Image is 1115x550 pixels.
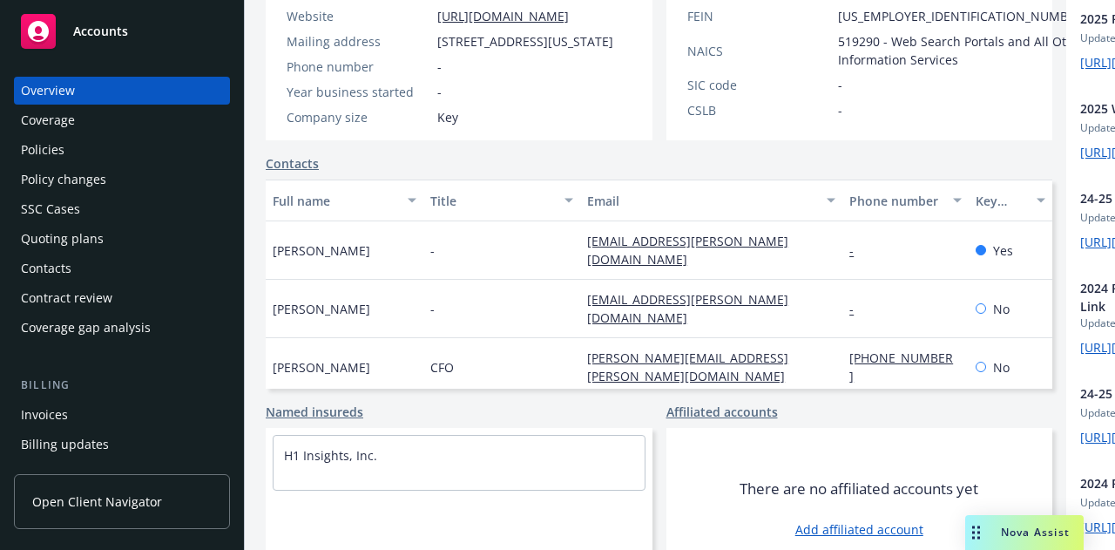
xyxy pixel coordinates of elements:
[21,284,112,312] div: Contract review
[430,192,555,210] div: Title
[21,225,104,253] div: Quoting plans
[842,180,968,221] button: Phone number
[287,108,430,126] div: Company size
[287,58,430,76] div: Phone number
[21,166,106,194] div: Policy changes
[284,447,377,464] a: H1 Insights, Inc.
[740,479,978,499] span: There are no affiliated accounts yet
[969,180,1052,221] button: Key contact
[437,8,569,24] a: [URL][DOMAIN_NAME]
[580,180,842,221] button: Email
[430,300,435,318] span: -
[587,291,788,326] a: [EMAIL_ADDRESS][PERSON_NAME][DOMAIN_NAME]
[287,83,430,101] div: Year business started
[14,377,230,394] div: Billing
[14,255,230,282] a: Contacts
[73,24,128,38] span: Accounts
[849,192,942,210] div: Phone number
[14,284,230,312] a: Contract review
[965,515,987,550] div: Drag to move
[993,300,1010,318] span: No
[849,350,953,384] a: [PHONE_NUMBER]
[666,403,778,421] a: Affiliated accounts
[1001,525,1070,540] span: Nova Assist
[687,42,831,60] div: NAICS
[14,314,230,342] a: Coverage gap analysis
[21,195,80,223] div: SSC Cases
[437,58,442,76] span: -
[437,108,458,126] span: Key
[266,403,363,421] a: Named insureds
[437,83,442,101] span: -
[21,314,151,342] div: Coverage gap analysis
[587,233,788,268] a: [EMAIL_ADDRESS][PERSON_NAME][DOMAIN_NAME]
[21,106,75,134] div: Coverage
[838,32,1087,69] span: 519290 - Web Search Portals and All Other Information Services
[849,301,868,317] a: -
[14,77,230,105] a: Overview
[14,7,230,56] a: Accounts
[838,7,1087,25] span: [US_EMPLOYER_IDENTIFICATION_NUMBER]
[14,136,230,164] a: Policies
[838,101,842,119] span: -
[21,431,109,458] div: Billing updates
[21,77,75,105] div: Overview
[21,255,71,282] div: Contacts
[795,520,923,539] a: Add affiliated account
[21,401,68,429] div: Invoices
[976,192,1026,210] div: Key contact
[437,32,613,51] span: [STREET_ADDRESS][US_STATE]
[14,195,230,223] a: SSC Cases
[430,241,435,260] span: -
[14,225,230,253] a: Quoting plans
[14,166,230,194] a: Policy changes
[273,358,370,377] span: [PERSON_NAME]
[32,492,162,511] span: Open Client Navigator
[587,192,816,210] div: Email
[587,350,799,384] a: [PERSON_NAME][EMAIL_ADDRESS][PERSON_NAME][DOMAIN_NAME]
[14,401,230,429] a: Invoices
[273,241,370,260] span: [PERSON_NAME]
[687,7,831,25] div: FEIN
[687,76,831,94] div: SIC code
[273,192,397,210] div: Full name
[838,76,842,94] span: -
[266,180,423,221] button: Full name
[993,358,1010,377] span: No
[14,431,230,458] a: Billing updates
[687,101,831,119] div: CSLB
[287,7,430,25] div: Website
[287,32,430,51] div: Mailing address
[993,241,1013,260] span: Yes
[266,154,319,173] a: Contacts
[423,180,581,221] button: Title
[273,300,370,318] span: [PERSON_NAME]
[21,136,64,164] div: Policies
[430,358,454,377] span: CFO
[849,242,868,259] a: -
[14,106,230,134] a: Coverage
[965,515,1084,550] button: Nova Assist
